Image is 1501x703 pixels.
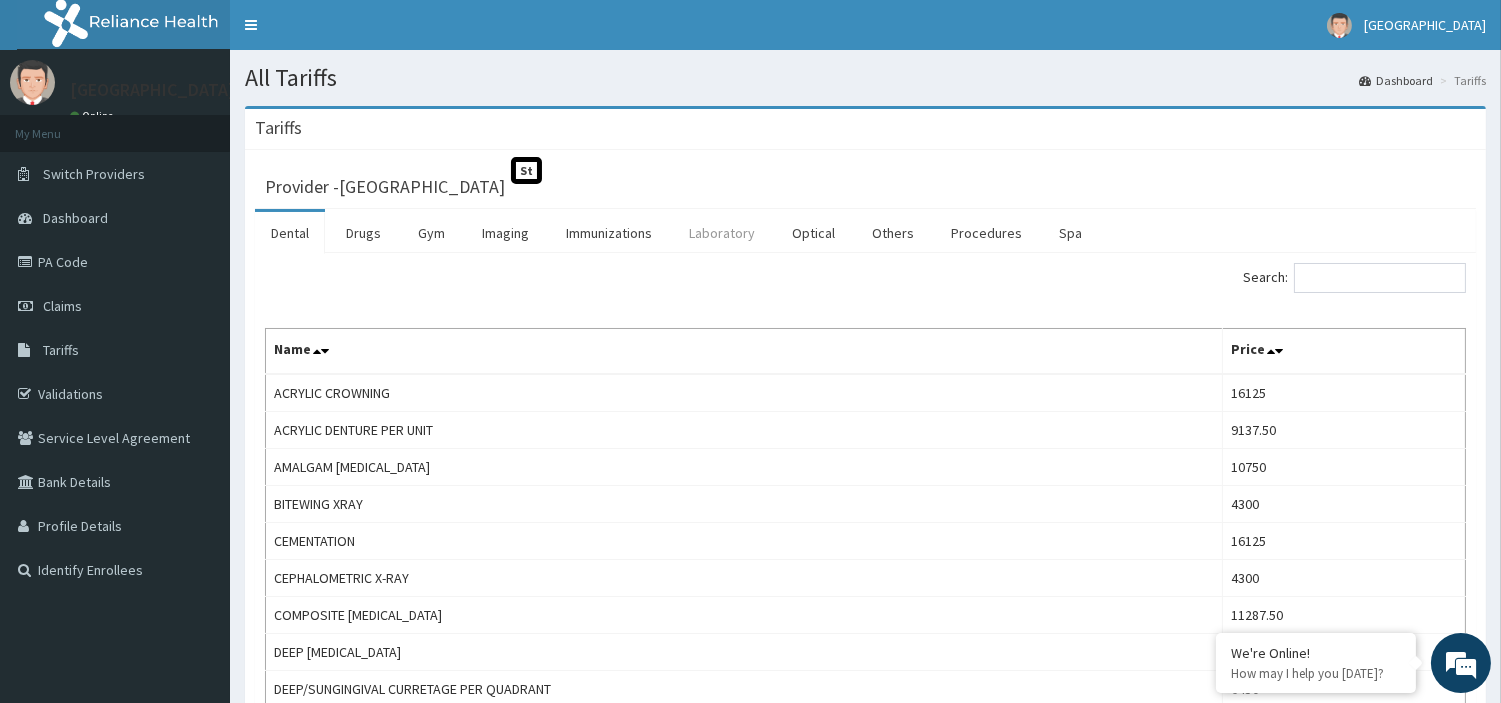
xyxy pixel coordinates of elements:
[935,212,1038,254] a: Procedures
[402,212,461,254] a: Gym
[330,212,397,254] a: Drugs
[1223,412,1466,449] td: 9137.50
[1223,523,1466,560] td: 16125
[70,109,118,123] a: Online
[1223,374,1466,412] td: 16125
[255,119,302,137] h3: Tariffs
[266,486,1223,523] td: BITEWING XRAY
[511,157,542,184] span: St
[1223,597,1466,634] td: 11287.50
[1359,72,1433,89] a: Dashboard
[1327,13,1352,38] img: User Image
[1243,263,1466,293] label: Search:
[1043,212,1098,254] a: Spa
[1231,665,1401,682] p: How may I help you today?
[550,212,668,254] a: Immunizations
[10,60,55,105] img: User Image
[1223,329,1466,375] th: Price
[266,329,1223,375] th: Name
[266,597,1223,634] td: COMPOSITE [MEDICAL_DATA]
[265,178,505,196] h3: Provider - [GEOGRAPHIC_DATA]
[466,212,545,254] a: Imaging
[266,523,1223,560] td: CEMENTATION
[1223,449,1466,486] td: 10750
[266,449,1223,486] td: AMALGAM [MEDICAL_DATA]
[266,634,1223,671] td: DEEP [MEDICAL_DATA]
[856,212,930,254] a: Others
[43,341,79,359] span: Tariffs
[673,212,771,254] a: Laboratory
[255,212,325,254] a: Dental
[1364,16,1486,34] span: [GEOGRAPHIC_DATA]
[43,297,82,315] span: Claims
[245,65,1486,91] h1: All Tariffs
[1223,560,1466,597] td: 4300
[266,412,1223,449] td: ACRYLIC DENTURE PER UNIT
[1223,486,1466,523] td: 4300
[266,374,1223,412] td: ACRYLIC CROWNING
[70,81,235,99] p: [GEOGRAPHIC_DATA]
[1231,644,1401,662] div: We're Online!
[776,212,851,254] a: Optical
[43,165,145,183] span: Switch Providers
[266,560,1223,597] td: CEPHALOMETRIC X-RAY
[1435,72,1486,89] li: Tariffs
[43,209,108,227] span: Dashboard
[1294,263,1466,293] input: Search:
